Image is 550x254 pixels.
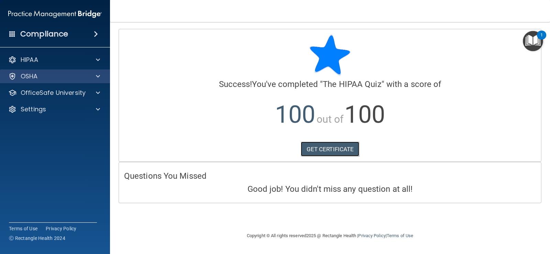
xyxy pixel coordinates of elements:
span: out of [317,113,344,125]
p: OfficeSafe University [21,89,86,97]
img: blue-star-rounded.9d042014.png [309,34,351,76]
span: Success! [219,79,252,89]
p: HIPAA [21,56,38,64]
a: Privacy Policy [358,233,385,238]
button: Open Resource Center, 1 new notification [523,31,543,51]
a: GET CERTIFICATE [301,142,360,157]
h4: You've completed " " with a score of [124,80,536,89]
p: Settings [21,105,46,113]
a: HIPAA [8,56,100,64]
a: OSHA [8,72,100,80]
span: 100 [344,100,385,129]
a: OfficeSafe University [8,89,100,97]
img: PMB logo [8,7,102,21]
iframe: Drift Widget Chat Controller [516,207,542,233]
span: Ⓒ Rectangle Health 2024 [9,235,65,242]
h4: Good job! You didn't miss any question at all! [124,185,536,194]
h4: Compliance [20,29,68,39]
a: Terms of Use [9,225,37,232]
a: Settings [8,105,100,113]
div: Copyright © All rights reserved 2025 @ Rectangle Health | | [205,225,455,247]
span: 100 [275,100,315,129]
span: The HIPAA Quiz [323,79,381,89]
h4: Questions You Missed [124,172,536,180]
div: 1 [540,35,543,44]
p: OSHA [21,72,38,80]
a: Terms of Use [387,233,413,238]
a: Privacy Policy [46,225,77,232]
